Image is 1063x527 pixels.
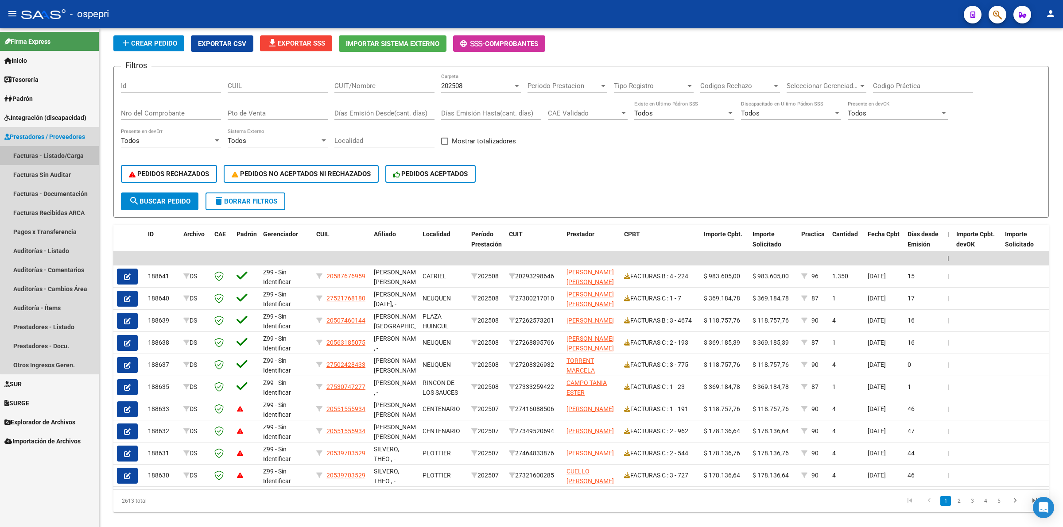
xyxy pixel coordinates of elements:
datatable-header-cell: | [944,225,953,264]
span: PEDIDOS ACEPTADOS [393,170,468,178]
span: Cantidad [832,231,858,238]
span: Importe Solicitado [753,231,781,248]
span: Z99 - Sin Identificar [263,335,291,352]
span: $ 118.757,76 [753,361,789,368]
span: Integración (discapacidad) [4,113,86,123]
datatable-header-cell: Importe Cpbt. [700,225,749,264]
div: 202508 [471,382,502,392]
span: [PERSON_NAME] [566,427,614,435]
div: 202508 [471,338,502,348]
span: 202508 [441,82,462,90]
span: Exportar CSV [198,40,246,48]
div: DS [183,448,207,458]
span: [DATE] [868,361,886,368]
span: [PERSON_NAME][GEOGRAPHIC_DATA] , - [374,313,434,340]
datatable-header-cell: Fecha Cpbt [864,225,904,264]
span: | [947,317,949,324]
span: Importación de Archivos [4,436,81,446]
span: [DATE] [868,450,886,457]
a: go to next page [1007,496,1024,506]
span: Z99 - Sin Identificar [263,423,291,441]
span: Todos [741,109,760,117]
span: Inicio [4,56,27,65]
span: Z99 - Sin Identificar [263,468,291,485]
span: TORRENT MARCELA [566,357,595,374]
span: | [947,254,949,262]
span: Importar Sistema Externo [346,40,439,48]
li: page 3 [966,493,979,508]
span: NEUQUEN [423,295,451,302]
div: 188641 [148,271,176,281]
span: [PERSON_NAME] , - [374,335,421,352]
span: Z99 - Sin Identificar [263,269,291,286]
span: Todos [121,137,140,145]
span: Z99 - Sin Identificar [263,379,291,396]
a: go to previous page [921,496,938,506]
datatable-header-cell: Período Prestación [468,225,505,264]
span: 47 [908,427,915,435]
span: 15 [908,273,915,280]
button: Borrar Filtros [206,192,285,210]
span: Tipo Registro [614,82,686,90]
li: page 1 [939,493,952,508]
datatable-header-cell: CUIL [313,225,370,264]
span: [DATE] [868,295,886,302]
span: CAE [214,231,226,238]
span: RINCON DE LOS SAUCES [423,379,458,396]
span: CAE Validado [548,109,620,117]
span: PLAZA HUINCUL [423,313,449,330]
span: 1 [832,339,836,346]
span: Z99 - Sin Identificar [263,313,291,330]
span: [DATE] [868,405,886,412]
span: $ 983.605,00 [753,273,789,280]
a: 5 [993,496,1004,506]
span: Prestador [566,231,594,238]
div: 188630 [148,470,176,481]
span: [DATE] [868,472,886,479]
a: 4 [980,496,991,506]
span: - [460,40,485,48]
button: PEDIDOS RECHAZADOS [121,165,217,183]
div: 202508 [471,271,502,281]
span: Todos [848,109,866,117]
div: 27416088506 [509,404,559,414]
span: Comprobantes [485,40,538,48]
span: 87 [811,295,819,302]
span: NEUQUEN [423,339,451,346]
span: Firma Express [4,37,50,46]
span: Prestadores / Proveedores [4,132,85,142]
div: 27349520694 [509,426,559,436]
div: 202508 [471,360,502,370]
span: | [947,295,949,302]
span: 90 [811,317,819,324]
span: $ 178.136,64 [704,472,740,479]
div: 202507 [471,426,502,436]
span: Todos [634,109,653,117]
div: FACTURAS B : 3 - 4674 [624,315,697,326]
span: $ 178.136,64 [704,427,740,435]
mat-icon: delete [213,196,224,206]
span: ID [148,231,154,238]
span: PEDIDOS NO ACEPTADOS NI RECHAZADOS [232,170,371,178]
datatable-header-cell: Importe Cpbt. devOK [953,225,1001,264]
div: 188632 [148,426,176,436]
span: 90 [811,361,819,368]
a: 3 [967,496,978,506]
mat-icon: person [1045,8,1056,19]
datatable-header-cell: Padrón [233,225,260,264]
span: SURGE [4,398,29,408]
div: 27262573201 [509,315,559,326]
span: 4 [832,450,836,457]
div: DS [183,271,207,281]
div: 27321600285 [509,470,559,481]
span: 4 [832,405,836,412]
div: DS [183,338,207,348]
div: 202508 [471,293,502,304]
span: 20563185075 [326,339,365,346]
span: | [947,450,949,457]
div: 27464833876 [509,448,559,458]
span: Gerenciador [263,231,298,238]
span: Exportar SSS [267,39,325,47]
div: FACTURAS C : 2 - 544 [624,448,697,458]
div: 188631 [148,448,176,458]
